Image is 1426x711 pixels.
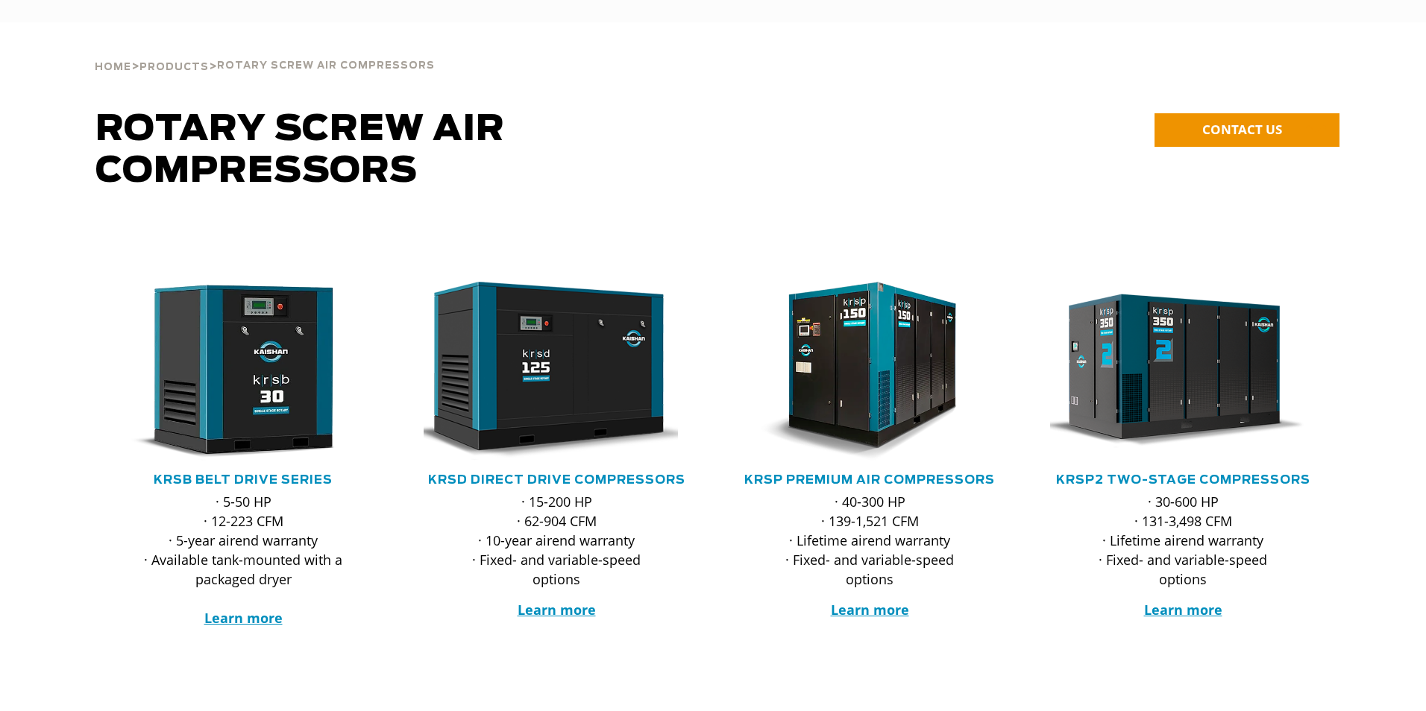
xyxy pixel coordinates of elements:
[99,282,365,461] img: krsb30
[1050,282,1316,461] div: krsp350
[744,474,995,486] a: KRSP Premium Air Compressors
[518,601,596,619] a: Learn more
[428,474,685,486] a: KRSD Direct Drive Compressors
[95,63,131,72] span: Home
[453,492,659,589] p: · 15-200 HP · 62-904 CFM · 10-year airend warranty · Fixed- and variable-speed options
[1155,113,1339,147] a: CONTACT US
[412,282,678,461] img: krsd125
[1039,282,1304,461] img: krsp350
[726,282,991,461] img: krsp150
[1144,601,1222,619] a: Learn more
[95,112,505,189] span: Rotary Screw Air Compressors
[1056,474,1310,486] a: KRSP2 Two-Stage Compressors
[95,60,131,73] a: Home
[139,63,209,72] span: Products
[1080,492,1286,589] p: · 30-600 HP · 131-3,498 CFM · Lifetime airend warranty · Fixed- and variable-speed options
[737,282,1002,461] div: krsp150
[217,61,435,71] span: Rotary Screw Air Compressors
[1202,121,1282,138] span: CONTACT US
[831,601,909,619] a: Learn more
[424,282,689,461] div: krsd125
[767,492,973,589] p: · 40-300 HP · 139-1,521 CFM · Lifetime airend warranty · Fixed- and variable-speed options
[110,282,376,461] div: krsb30
[154,474,333,486] a: KRSB Belt Drive Series
[95,22,435,79] div: > >
[140,492,346,628] p: · 5-50 HP · 12-223 CFM · 5-year airend warranty · Available tank-mounted with a packaged dryer
[139,60,209,73] a: Products
[204,609,283,627] a: Learn more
